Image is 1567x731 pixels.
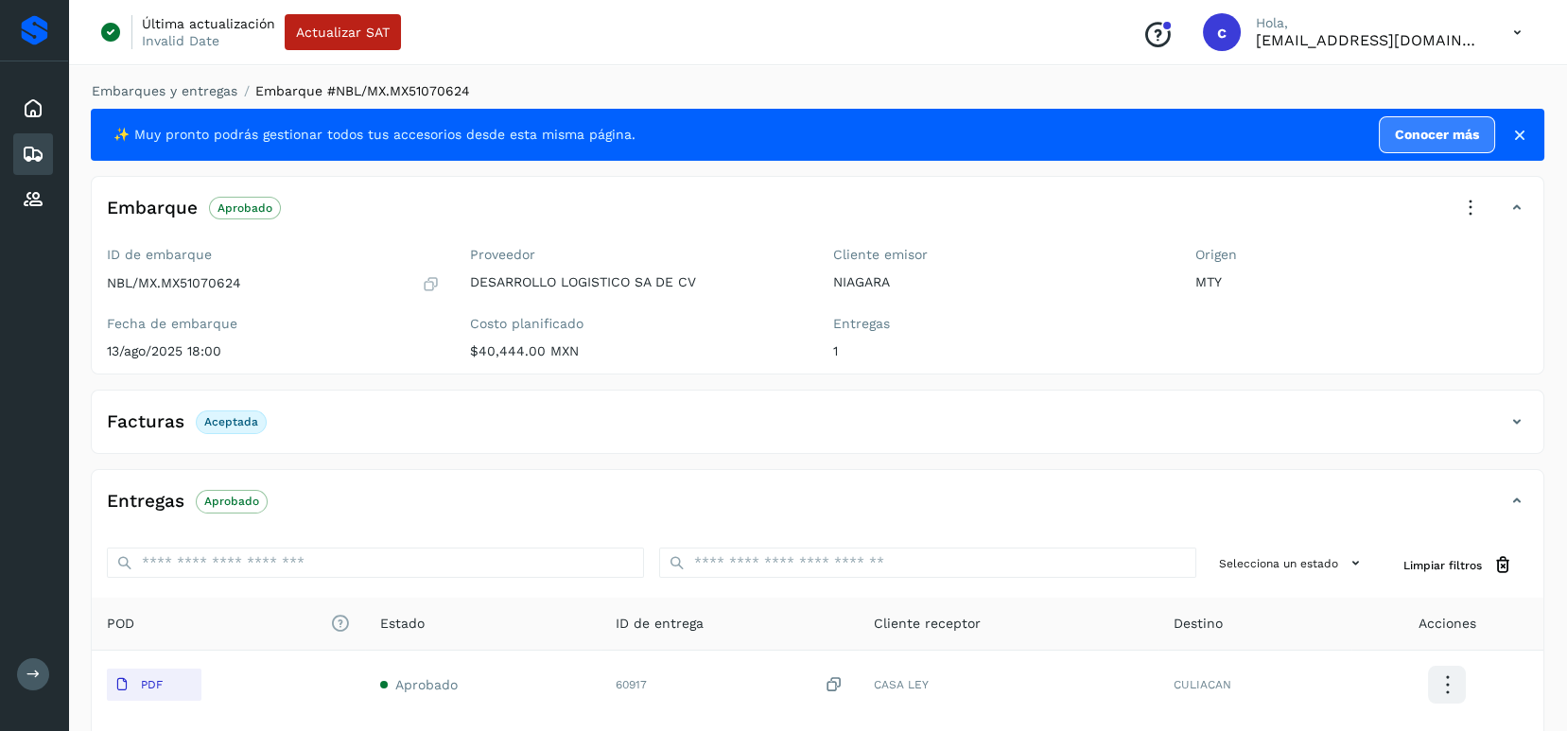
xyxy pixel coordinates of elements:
[1158,651,1350,719] td: CULIACAN
[395,677,458,692] span: Aprobado
[1379,116,1495,153] a: Conocer más
[285,14,401,50] button: Actualizar SAT
[107,343,440,359] p: 13/ago/2025 18:00
[204,415,258,428] p: Aceptada
[470,274,803,290] p: DESARROLLO LOGISTICO SA DE CV
[874,614,981,634] span: Cliente receptor
[92,485,1543,532] div: EntregasAprobado
[107,275,241,291] p: NBL/MX.MX51070624
[91,81,1544,101] nav: breadcrumb
[833,274,1166,290] p: NIAGARA
[107,247,440,263] label: ID de embarque
[92,83,237,98] a: Embarques y entregas
[833,316,1166,332] label: Entregas
[142,15,275,32] p: Última actualización
[204,495,259,508] p: Aprobado
[296,26,390,39] span: Actualizar SAT
[1403,557,1482,574] span: Limpiar filtros
[1388,548,1528,583] button: Limpiar filtros
[859,651,1158,719] td: CASA LEY
[218,201,272,215] p: Aprobado
[255,83,470,98] span: Embarque #NBL/MX.MX51070624
[470,247,803,263] label: Proveedor
[107,491,184,513] h4: Entregas
[1419,614,1476,634] span: Acciones
[107,614,350,634] span: POD
[616,675,844,695] div: 60917
[92,192,1543,239] div: EmbarqueAprobado
[380,614,425,634] span: Estado
[107,316,440,332] label: Fecha de embarque
[833,343,1166,359] p: 1
[1256,15,1483,31] p: Hola,
[470,343,803,359] p: $40,444.00 MXN
[13,88,53,130] div: Inicio
[107,669,201,701] button: PDF
[1195,247,1528,263] label: Origen
[13,133,53,175] div: Embarques
[470,316,803,332] label: Costo planificado
[107,411,184,433] h4: Facturas
[1256,31,1483,49] p: cavila@niagarawater.com
[113,125,636,145] span: ✨ Muy pronto podrás gestionar todos tus accesorios desde esta misma página.
[833,247,1166,263] label: Cliente emisor
[142,32,219,49] p: Invalid Date
[107,198,198,219] h4: Embarque
[1195,274,1528,290] p: MTY
[616,614,704,634] span: ID de entrega
[13,179,53,220] div: Proveedores
[1211,548,1373,579] button: Selecciona un estado
[141,678,163,691] p: PDF
[1174,614,1223,634] span: Destino
[92,406,1543,453] div: FacturasAceptada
